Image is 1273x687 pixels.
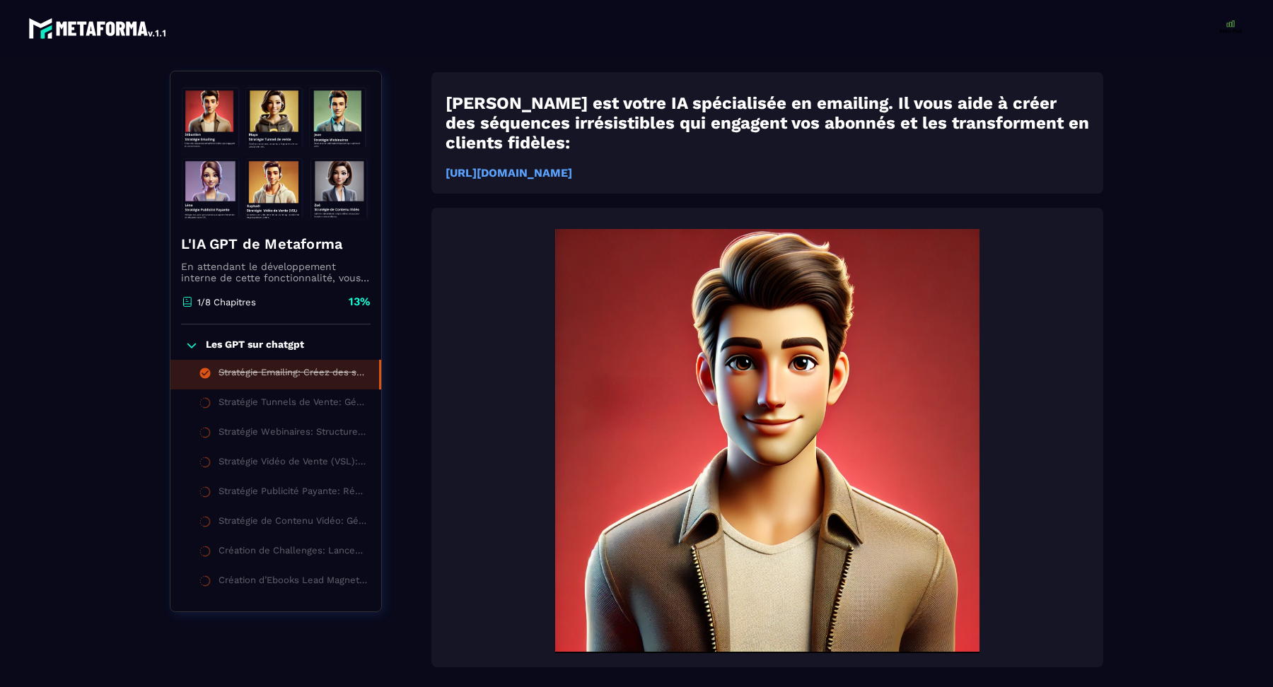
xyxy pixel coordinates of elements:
div: Stratégie de Contenu Vidéo: Générez des idées et scripts vidéos viraux pour booster votre audience [219,515,367,531]
p: 1/8 Chapitres [197,297,256,307]
strong: [PERSON_NAME] est votre IA spécialisée en emailing. Il vous aide à créer des séquences irrésistib... [446,93,1089,153]
div: Stratégie Publicité Payante: Rédigez des pubs percutantes qui captent l’attention et réduisent vo... [219,486,367,501]
p: 13% [349,294,371,310]
h4: L'IA GPT de Metaforma [181,234,371,254]
div: Création de Challenges: Lancez un challenge impactant qui engage et convertit votre audience [219,545,367,560]
p: Les GPT sur chatgpt [206,339,304,353]
div: Stratégie Emailing: Créez des séquences email irrésistibles qui engagent et convertissent. [219,367,365,382]
a: [URL][DOMAIN_NAME] [446,166,572,180]
img: banner [181,82,371,223]
img: logo [28,14,168,42]
img: background [446,229,1089,653]
p: En attendant le développement interne de cette fonctionnalité, vous pouvez déjà l’utiliser avec C... [181,261,371,283]
div: Stratégie Webinaires: Structurez un webinaire impactant qui captive et vend [219,426,367,442]
div: Stratégie Tunnels de Vente: Générez des textes ultra persuasifs pour maximiser vos conversions [219,397,367,412]
div: Stratégie Vidéo de Vente (VSL): Concevez une vidéo de vente puissante qui transforme les prospect... [219,456,367,471]
div: Création d’Ebooks Lead Magnet: Créez un ebook irrésistible pour capturer des leads qualifié [219,575,367,590]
